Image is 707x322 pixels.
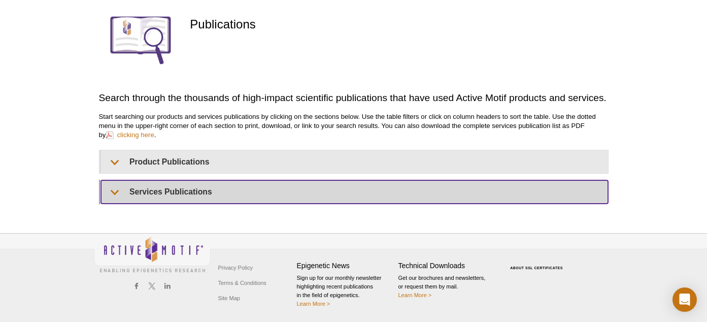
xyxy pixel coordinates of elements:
[94,234,211,275] img: Active Motif,
[99,112,609,140] p: Start searching our products and services publications by clicking on the sections below. Use the...
[101,150,608,173] summary: Product Publications
[510,266,563,270] a: ABOUT SSL CERTIFICATES
[101,180,608,203] summary: Services Publications
[398,274,495,300] p: Get our brochures and newsletters, or request them by mail.
[398,262,495,270] h4: Technical Downloads
[672,287,697,312] div: Open Intercom Messenger
[99,91,609,105] h2: Search through the thousands of high-impact scientific publications that have used Active Motif p...
[216,275,269,291] a: Terms & Conditions
[297,301,330,307] a: Learn More >
[216,291,243,306] a: Site Map
[500,251,576,274] table: Click to Verify - This site chose Symantec SSL for secure e-commerce and confidential communicati...
[398,292,432,298] a: Learn More >
[297,274,393,308] p: Sign up for our monthly newsletter highlighting recent publications in the field of epigenetics.
[216,260,255,275] a: Privacy Policy
[297,262,393,270] h4: Epigenetic News
[190,18,608,33] h1: Publications
[106,130,154,140] a: clicking here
